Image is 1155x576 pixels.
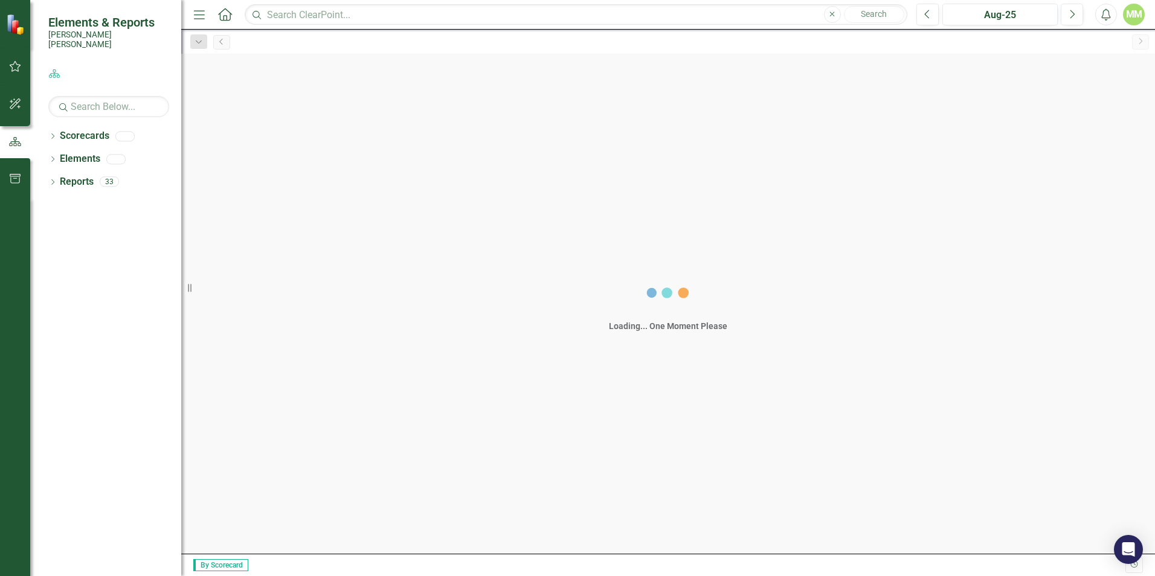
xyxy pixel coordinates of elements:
[942,4,1058,25] button: Aug-25
[1114,535,1143,564] div: Open Intercom Messenger
[609,320,727,332] div: Loading... One Moment Please
[100,177,119,187] div: 33
[48,15,169,30] span: Elements & Reports
[861,9,887,19] span: Search
[245,4,907,25] input: Search ClearPoint...
[48,96,169,117] input: Search Below...
[60,152,100,166] a: Elements
[844,6,904,23] button: Search
[6,14,27,35] img: ClearPoint Strategy
[48,30,169,50] small: [PERSON_NAME] [PERSON_NAME]
[193,559,248,571] span: By Scorecard
[947,8,1054,22] div: Aug-25
[1123,4,1145,25] button: MM
[60,175,94,189] a: Reports
[60,129,109,143] a: Scorecards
